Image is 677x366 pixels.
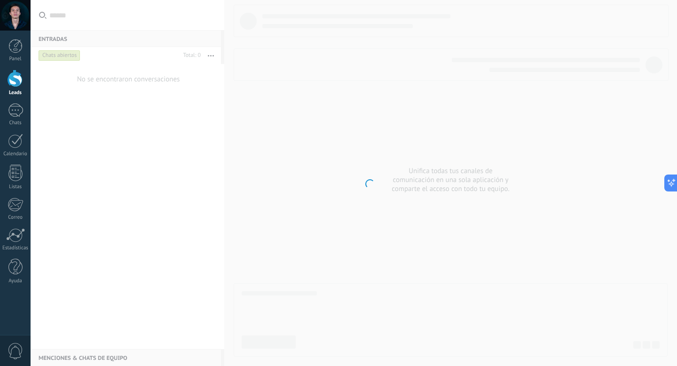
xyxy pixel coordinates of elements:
[2,245,29,251] div: Estadísticas
[2,215,29,221] div: Correo
[2,184,29,190] div: Listas
[2,120,29,126] div: Chats
[2,278,29,284] div: Ayuda
[2,151,29,157] div: Calendario
[2,90,29,96] div: Leads
[2,56,29,62] div: Panel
